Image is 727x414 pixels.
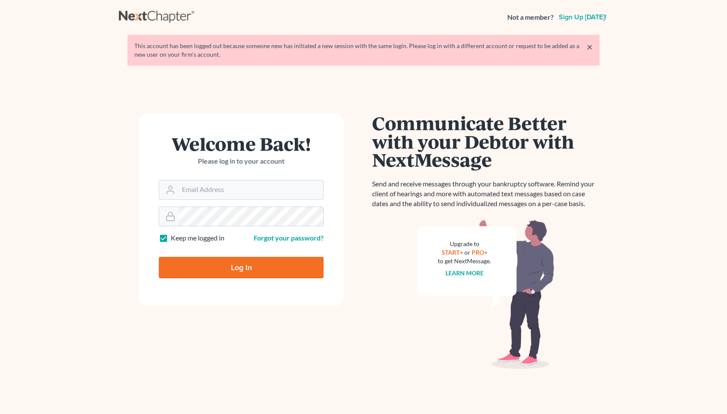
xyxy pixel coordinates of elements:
h1: Welcome Back! [159,134,324,153]
span: or [464,249,470,256]
h1: Communicate Better with your Debtor with NextMessage [372,114,600,169]
a: Forgot your password? [254,234,324,242]
input: Log In [159,257,324,278]
a: × [587,42,593,52]
div: to get NextMessage. [438,257,491,265]
a: PRO+ [472,249,488,256]
a: Learn more [445,269,484,277]
strong: Not a member? [507,12,554,22]
a: Sign up [DATE]! [557,14,608,21]
a: START+ [442,249,463,256]
img: nextmessage_bg-59042aed3d76b12b5cd301f8e5b87938c9018125f34e5fa2b7a6b67550977c72.svg [417,219,554,369]
div: Upgrade to [438,240,491,248]
input: Email Address [179,180,323,199]
label: Keep me logged in [171,233,224,243]
p: Please log in to your account [159,156,324,166]
div: This account has been logged out because someone new has initiated a new session with the same lo... [134,42,593,59]
p: Send and receive messages through your bankruptcy software. Remind your client of hearings and mo... [372,179,600,209]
